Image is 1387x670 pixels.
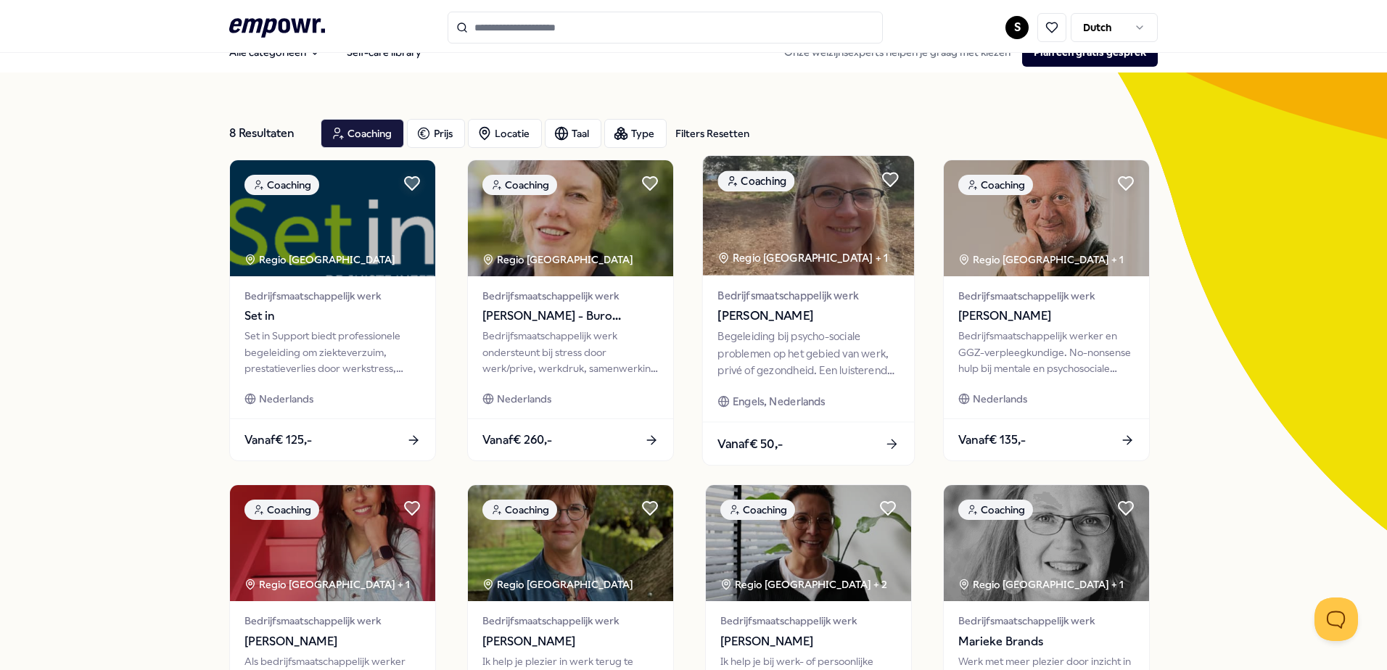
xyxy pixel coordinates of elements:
[717,307,899,326] span: [PERSON_NAME]
[230,160,435,276] img: package image
[244,500,319,520] div: Coaching
[720,576,887,592] div: Regio [GEOGRAPHIC_DATA] + 2
[717,170,794,191] div: Coaching
[958,500,1033,520] div: Coaching
[482,632,659,651] span: [PERSON_NAME]
[244,576,410,592] div: Regio [GEOGRAPHIC_DATA] + 1
[229,119,309,148] div: 8 Resultaten
[259,391,313,407] span: Nederlands
[244,328,421,376] div: Set in Support biedt professionele begeleiding om ziekteverzuim, prestatieverlies door werkstress...
[720,500,795,520] div: Coaching
[958,252,1124,268] div: Regio [GEOGRAPHIC_DATA] + 1
[482,288,659,304] span: Bedrijfsmaatschappelijk werk
[958,328,1135,376] div: Bedrijfsmaatschappelijk werker en GGZ-verpleegkundige. No-nonsense hulp bij mentale en psychosoci...
[244,431,312,450] span: Vanaf € 125,-
[482,252,635,268] div: Regio [GEOGRAPHIC_DATA]
[244,307,421,326] span: Set in
[244,175,319,195] div: Coaching
[482,307,659,326] span: [PERSON_NAME] - Buro Noorderlingen
[717,287,899,304] span: Bedrijfsmaatschappelijk werk
[482,175,557,195] div: Coaching
[468,119,542,148] button: Locatie
[321,119,404,148] button: Coaching
[733,393,826,410] span: Engels, Nederlands
[482,613,659,629] span: Bedrijfsmaatschappelijk werk
[958,632,1135,651] span: Marieke Brands
[958,307,1135,326] span: [PERSON_NAME]
[702,155,915,466] a: package imageCoachingRegio [GEOGRAPHIC_DATA] + 1Bedrijfsmaatschappelijk werk[PERSON_NAME]Begeleid...
[604,119,667,148] button: Type
[244,288,421,304] span: Bedrijfsmaatschappelijk werk
[244,632,421,651] span: [PERSON_NAME]
[973,391,1027,407] span: Nederlands
[958,576,1124,592] div: Regio [GEOGRAPHIC_DATA] + 1
[717,328,899,379] div: Begeleiding bij psycho-sociale problemen op het gebied van werk, privé of gezondheid. Een luister...
[407,119,465,148] button: Prijs
[482,328,659,376] div: Bedrijfsmaatschappelijk werk ondersteunt bij stress door werk/prive, werkdruk, samenwerking en re...
[958,431,1026,450] span: Vanaf € 135,-
[467,160,674,461] a: package imageCoachingRegio [GEOGRAPHIC_DATA] Bedrijfsmaatschappelijk werk[PERSON_NAME] - Buro Noo...
[468,160,673,276] img: package image
[958,288,1135,304] span: Bedrijfsmaatschappelijk werk
[244,613,421,629] span: Bedrijfsmaatschappelijk werk
[244,252,398,268] div: Regio [GEOGRAPHIC_DATA]
[958,175,1033,195] div: Coaching
[958,613,1135,629] span: Bedrijfsmaatschappelijk werk
[482,500,557,520] div: Coaching
[717,434,783,453] span: Vanaf € 50,-
[1314,597,1358,641] iframe: Help Scout Beacon - Open
[229,160,436,461] a: package imageCoachingRegio [GEOGRAPHIC_DATA] Bedrijfsmaatschappelijk werkSet inSet in Support bie...
[720,632,897,651] span: [PERSON_NAME]
[720,613,897,629] span: Bedrijfsmaatschappelijk werk
[468,485,673,601] img: package image
[482,431,552,450] span: Vanaf € 260,-
[706,485,911,601] img: package image
[944,160,1149,276] img: package image
[944,485,1149,601] img: package image
[717,249,888,266] div: Regio [GEOGRAPHIC_DATA] + 1
[482,576,635,592] div: Regio [GEOGRAPHIC_DATA]
[448,12,883,44] input: Search for products, categories or subcategories
[545,119,601,148] button: Taal
[497,391,551,407] span: Nederlands
[675,125,749,141] div: Filters Resetten
[1005,16,1029,39] button: S
[230,485,435,601] img: package image
[943,160,1150,461] a: package imageCoachingRegio [GEOGRAPHIC_DATA] + 1Bedrijfsmaatschappelijk werk[PERSON_NAME]Bedrijfs...
[703,156,914,276] img: package image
